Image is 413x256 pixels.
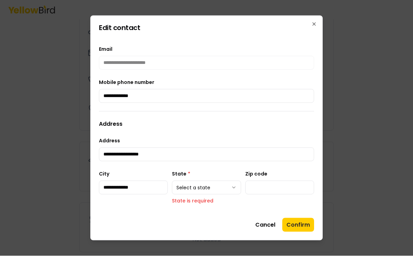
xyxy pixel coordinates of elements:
p: State is required [172,197,241,204]
label: Zip code [245,170,267,177]
label: Email [99,46,112,53]
label: City [99,170,109,177]
label: Address [99,137,120,144]
h2: Edit contact [99,24,314,31]
label: Mobile phone number [99,79,154,86]
label: State [172,170,190,177]
h3: Address [99,120,314,128]
button: Cancel [251,218,279,232]
button: Confirm [282,218,314,232]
